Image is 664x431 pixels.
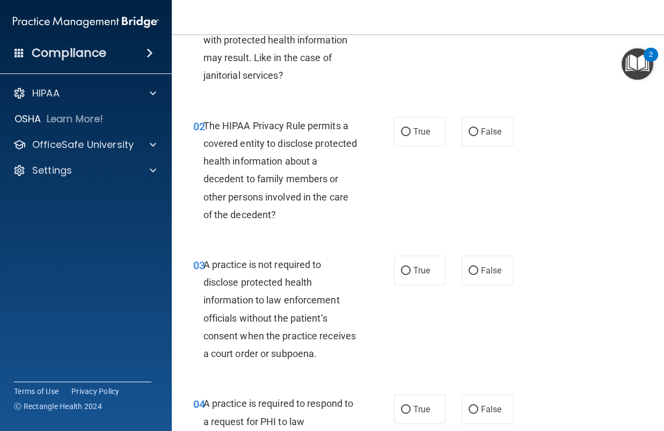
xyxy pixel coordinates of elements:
[13,164,156,177] a: Settings
[32,164,72,177] p: Settings
[47,113,104,125] p: Learn More!
[71,386,120,397] a: Privacy Policy
[203,259,356,359] span: A practice is not required to disclose protected health information to law enforcement officials ...
[413,404,430,414] span: True
[32,138,134,151] p: OfficeSafe University
[14,386,59,397] a: Terms of Use
[32,87,60,100] p: HIPAA
[13,87,156,100] a: HIPAA
[481,404,502,414] span: False
[13,138,156,151] a: OfficeSafe University
[413,265,430,276] span: True
[401,128,411,136] input: True
[413,127,430,137] span: True
[193,398,205,411] span: 04
[481,265,502,276] span: False
[469,128,478,136] input: False
[203,120,357,220] span: The HIPAA Privacy Rule permits a covered entity to disclose protected health information about a ...
[401,267,411,275] input: True
[469,267,478,275] input: False
[14,401,102,412] span: Ⓒ Rectangle Health 2024
[481,127,502,137] span: False
[401,406,411,414] input: True
[32,46,106,61] h4: Compliance
[649,55,653,69] div: 2
[193,259,205,272] span: 03
[14,113,41,125] p: OSHA
[193,120,205,133] span: 02
[13,11,159,33] img: PMB logo
[469,406,478,414] input: False
[622,48,653,80] button: Open Resource Center, 2 new notifications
